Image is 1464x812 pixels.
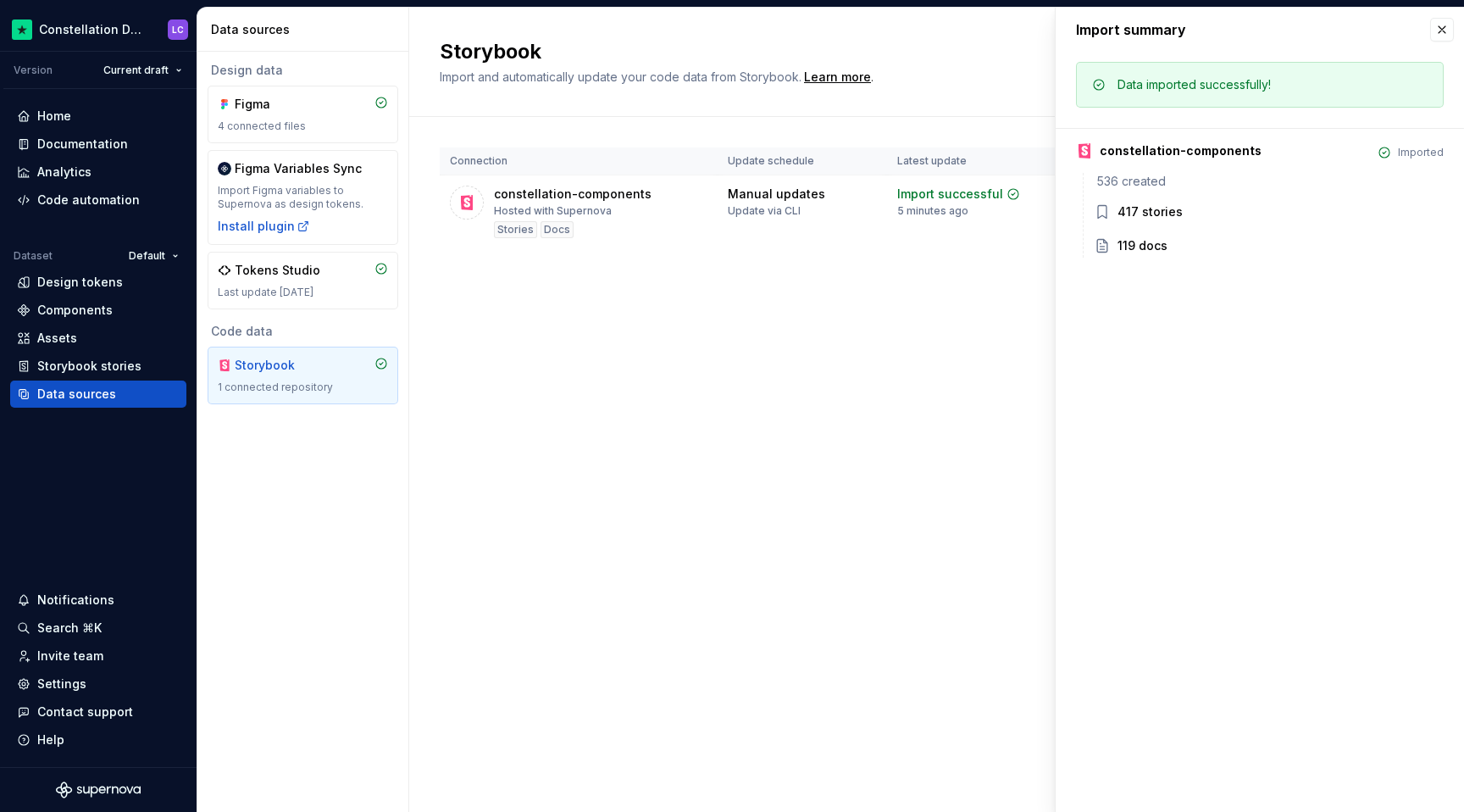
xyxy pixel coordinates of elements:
div: 119 docs [1117,237,1167,254]
button: Default [121,244,186,268]
div: LC [172,23,184,36]
a: Assets [10,325,186,352]
button: Current draft [96,58,190,82]
a: Storybook1 connected repository [208,347,398,404]
a: Data sources [10,381,186,408]
div: Home [37,108,71,125]
a: Documentation [10,131,186,158]
a: Code automation [10,186,186,214]
a: Figma4 connected files [208,86,398,143]
button: Notifications [10,587,186,614]
a: Design tokens [10,269,186,296]
div: Figma Variables Sync [235,160,362,177]
a: Learn more [804,69,871,86]
div: Data imported successfully! [1117,76,1271,93]
div: Components [37,302,113,319]
span: Default [129,249,165,263]
div: constellation-components [494,186,652,203]
div: Design data [208,62,398,79]
span: Current draft [103,64,169,77]
span: Import and automatically update your code data from Storybook. [440,70,801,84]
div: Storybook [235,357,316,374]
div: Hosted with Supernova [494,204,612,218]
div: Imported [1398,146,1444,159]
div: Search ⌘K [37,620,102,637]
div: 5 minutes ago [897,204,968,218]
div: Docs [541,221,574,238]
button: Help [10,726,186,754]
button: Contact support [10,698,186,726]
div: Analytics [37,164,91,181]
div: 1 connected repository [218,381,388,394]
div: 417 stories [1117,203,1183,220]
div: Import successful [897,186,1003,203]
div: Data sources [37,386,116,403]
button: Constellation Design SystemLC [3,11,193,47]
div: Dataset [14,249,53,263]
div: Figma [235,96,316,113]
a: Tokens StudioLast update [DATE] [208,252,398,309]
div: constellation-components [1100,142,1262,159]
div: Import summary [1076,19,1186,40]
img: d602db7a-5e75-4dfe-a0a4-4b8163c7bad2.png [12,19,32,40]
h2: Storybook [440,38,1264,65]
button: Search ⌘K [10,615,186,642]
div: Version [14,64,53,77]
div: Code data [208,323,398,340]
div: Design tokens [37,274,123,291]
div: Notifications [37,592,114,609]
a: Figma Variables SyncImport Figma variables to Supernova as design tokens.Install plugin [208,150,398,245]
div: Last update [DATE] [218,286,388,299]
div: Code automation [37,192,140,209]
button: Install plugin [218,218,310,235]
div: Contact support [37,704,133,720]
div: Data sources [211,21,402,38]
div: Settings [37,676,86,692]
div: 536 created [1094,173,1444,190]
th: Connection [440,147,718,175]
svg: Supernova Logo [56,781,141,798]
a: Components [10,297,186,324]
a: Settings [10,670,186,698]
a: Analytics [10,159,186,186]
div: Invite team [37,648,103,665]
div: Assets [37,330,77,347]
div: Constellation Design System [39,21,147,38]
a: Storybook stories [10,353,186,380]
div: Import Figma variables to Supernova as design tokens. [218,184,388,211]
div: Stories [494,221,537,238]
div: Update via CLI [728,204,801,218]
a: Invite team [10,642,186,670]
div: Storybook stories [37,358,141,375]
div: Tokens Studio [235,262,320,279]
span: . [801,71,873,84]
div: 4 connected files [218,120,388,133]
th: Update schedule [718,147,887,175]
th: Latest update [887,147,1063,175]
a: Home [10,103,186,130]
div: Help [37,731,64,748]
div: Manual updates [728,186,825,203]
div: Documentation [37,136,128,153]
